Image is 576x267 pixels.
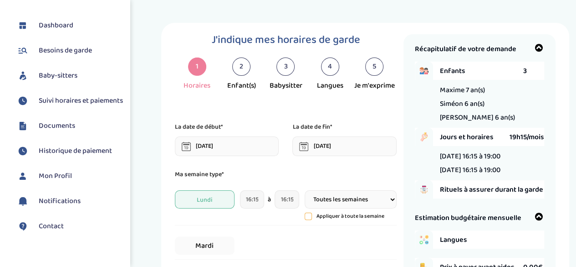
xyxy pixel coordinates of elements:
a: Historique de paiement [16,144,123,158]
img: contact.svg [16,220,30,233]
a: Documents [16,119,123,133]
span: Besoins de garde [39,45,92,56]
span: à [268,195,271,204]
div: 1 [188,58,206,76]
input: heure de fin [275,190,299,209]
img: boy_girl.png [415,62,433,80]
span: Suivi horaires et paiements [39,95,123,106]
a: Mon Profil [16,169,123,183]
span: Mardi [175,236,234,255]
a: Suivi horaires et paiements [16,94,123,108]
img: documents.svg [16,119,30,133]
div: Je m'exprime [354,80,394,91]
img: hand_clock.png [415,128,433,146]
input: heure de debut [240,190,265,209]
span: [PERSON_NAME] 6 an(s) [440,112,515,123]
p: La date de début* [175,122,223,132]
img: suivihoraire.svg [16,94,30,108]
span: Enfants [440,65,523,77]
a: Besoins de garde [16,44,123,58]
h1: J'indique mes horaires de garde [175,34,396,46]
div: Horaires [184,80,210,91]
img: besoin.svg [16,44,30,58]
img: babysitters.svg [16,69,30,83]
span: Estimation budgétaire mensuelle [415,212,521,224]
li: [DATE] 16:15 à 19:00 [440,151,500,162]
span: Mon Profil [39,171,72,182]
img: suivihoraire.svg [16,144,30,158]
div: Babysitter [269,80,302,91]
div: Langues [317,80,343,91]
span: Siméon 6 an(s) [440,98,484,110]
span: Maxime 7 an(s) [440,84,485,96]
span: Langues [440,234,523,246]
p: Appliquer à toute la semaine [316,212,384,220]
span: Lundi [175,190,234,209]
input: sélectionne une date [175,136,279,156]
div: 5 [365,58,383,76]
img: notification.svg [16,194,30,208]
li: [DATE] 16:15 à 19:00 [440,164,500,176]
span: Récapitulatif de votre demande [415,43,516,55]
img: dashboard.svg [16,19,30,32]
span: 19h15/mois [510,131,544,143]
p: La date de fin* [292,122,332,132]
a: Dashboard [16,19,123,32]
img: profil.svg [16,169,30,183]
img: hand_to_do_list.png [415,180,433,199]
img: activities.png [415,230,433,249]
span: 3 [523,65,527,77]
a: Contact [16,220,123,233]
div: 2 [232,58,250,76]
span: Contact [39,221,64,232]
p: Ma semaine type* [175,169,396,179]
span: Dashboard [39,20,73,31]
span: Baby-sitters [39,70,77,81]
span: Historique de paiement [39,146,112,157]
div: Enfant(s) [227,80,256,91]
span: Jours et horaires [440,131,510,143]
input: sélectionne une date [292,136,396,156]
span: Notifications [39,196,81,207]
a: Baby-sitters [16,69,123,83]
a: Notifications [16,194,123,208]
div: 4 [321,58,339,76]
span: Documents [39,120,75,131]
span: Rituels à assurer durant la garde [440,184,544,195]
div: 3 [276,58,295,76]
